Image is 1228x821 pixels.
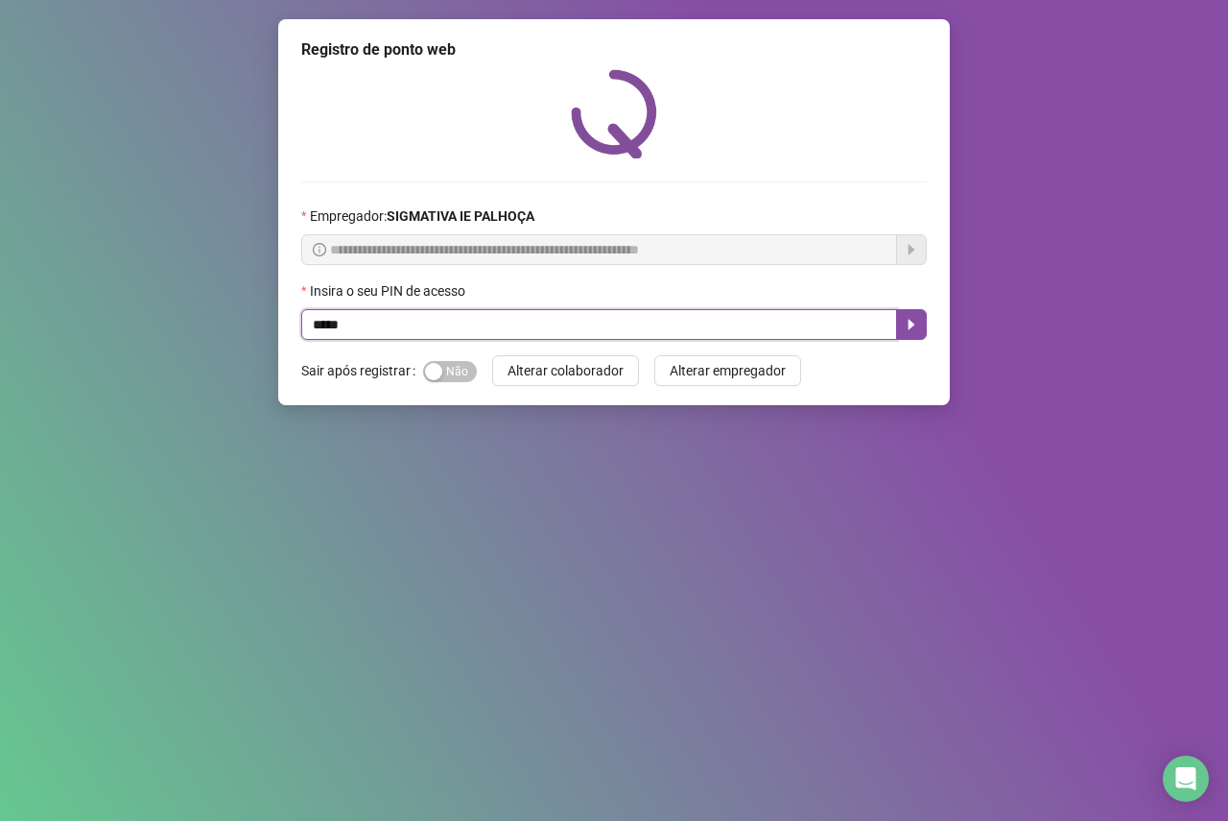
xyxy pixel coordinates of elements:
[571,69,657,158] img: QRPoint
[310,205,534,227] span: Empregador :
[301,355,423,386] label: Sair após registrar
[301,38,927,61] div: Registro de ponto web
[313,243,326,256] span: info-circle
[492,355,639,386] button: Alterar colaborador
[1163,756,1209,802] div: Open Intercom Messenger
[301,280,478,302] label: Insira o seu PIN de acesso
[508,360,624,381] span: Alterar colaborador
[670,360,786,381] span: Alterar empregador
[387,208,534,224] strong: SIGMATIVA IE PALHOÇA
[904,317,919,332] span: caret-right
[654,355,801,386] button: Alterar empregador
